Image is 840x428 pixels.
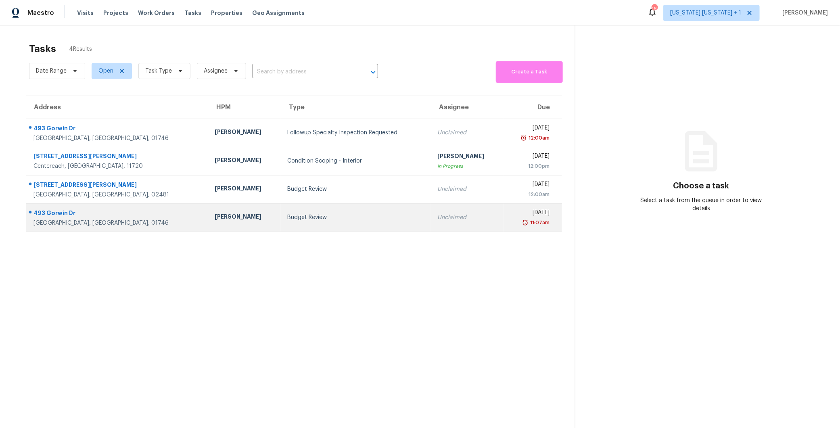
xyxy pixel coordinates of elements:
input: Search by address [252,66,355,78]
div: [DATE] [510,124,550,134]
div: Followup Specialty Inspection Requested [287,129,424,137]
span: [PERSON_NAME] [779,9,828,17]
div: 16 [652,5,657,13]
span: Visits [77,9,94,17]
div: [DATE] [510,209,550,219]
div: [GEOGRAPHIC_DATA], [GEOGRAPHIC_DATA], 01746 [33,219,202,227]
span: Task Type [145,67,172,75]
span: Open [98,67,113,75]
div: Budget Review [287,213,424,221]
span: Properties [211,9,242,17]
div: [GEOGRAPHIC_DATA], [GEOGRAPHIC_DATA], 01746 [33,134,202,142]
th: HPM [208,96,281,119]
div: [PERSON_NAME] [215,156,274,166]
button: Create a Task [496,61,563,83]
span: [US_STATE] [US_STATE] + 1 [670,9,741,17]
div: 493 Gorwin Dr [33,124,202,134]
img: Overdue Alarm Icon [520,134,527,142]
img: Overdue Alarm Icon [522,219,529,227]
th: Assignee [431,96,504,119]
div: [DATE] [510,180,550,190]
div: 12:00pm [510,162,550,170]
div: [STREET_ADDRESS][PERSON_NAME] [33,181,202,191]
span: Work Orders [138,9,175,17]
div: [PERSON_NAME] [215,184,274,194]
div: In Progress [437,162,497,170]
div: [DATE] [510,152,550,162]
div: Unclaimed [437,185,497,193]
div: Centereach, [GEOGRAPHIC_DATA], 11720 [33,162,202,170]
span: Date Range [36,67,67,75]
span: Projects [103,9,128,17]
th: Type [281,96,431,119]
div: 11:07am [529,219,550,227]
span: Maestro [27,9,54,17]
div: Unclaimed [437,213,497,221]
span: Assignee [204,67,228,75]
div: [PERSON_NAME] [437,152,497,162]
span: 4 Results [69,45,92,53]
th: Address [26,96,208,119]
h3: Choose a task [673,182,729,190]
div: 12:00am [527,134,550,142]
div: [PERSON_NAME] [215,128,274,138]
div: [GEOGRAPHIC_DATA], [GEOGRAPHIC_DATA], 02481 [33,191,202,199]
div: Condition Scoping - Interior [287,157,424,165]
h2: Tasks [29,45,56,53]
div: 12:00am [510,190,550,198]
div: Unclaimed [437,129,497,137]
th: Due [504,96,562,119]
div: [STREET_ADDRESS][PERSON_NAME] [33,152,202,162]
div: 493 Gorwin Dr [33,209,202,219]
span: Create a Task [500,67,559,77]
span: Tasks [184,10,201,16]
span: Geo Assignments [252,9,305,17]
div: Budget Review [287,185,424,193]
button: Open [368,67,379,78]
div: Select a task from the queue in order to view details [638,196,764,213]
div: [PERSON_NAME] [215,213,274,223]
